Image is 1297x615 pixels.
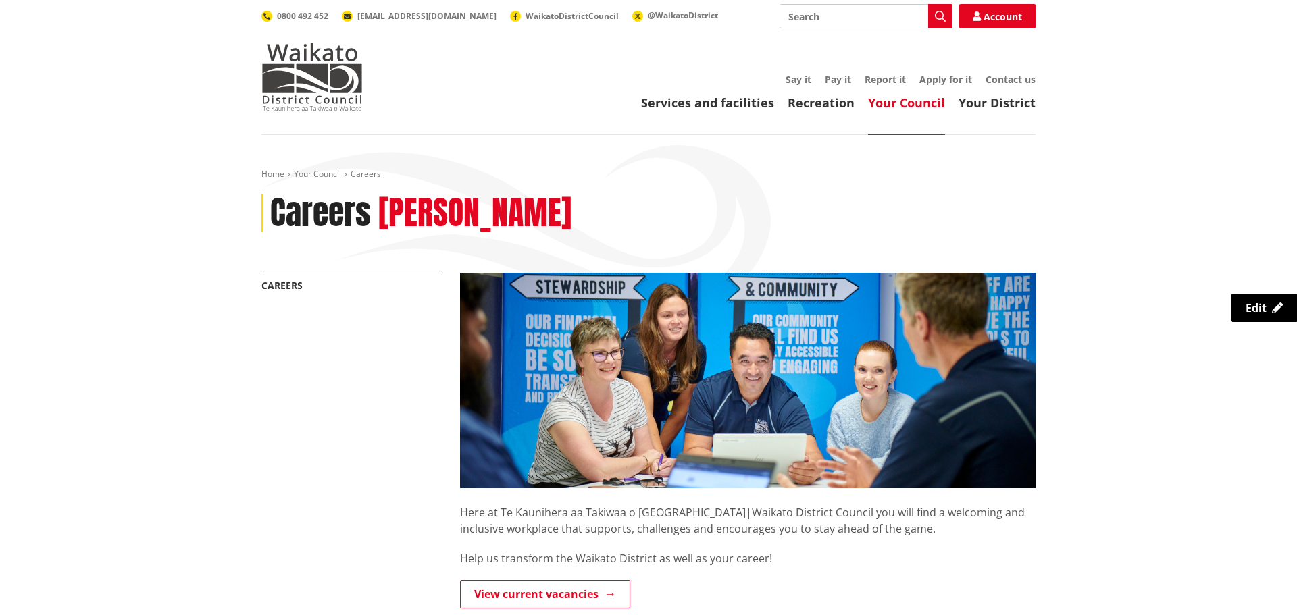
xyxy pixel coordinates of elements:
[641,95,774,111] a: Services and facilities
[959,95,1036,111] a: Your District
[786,73,811,86] a: Say it
[865,73,906,86] a: Report it
[342,10,497,22] a: [EMAIL_ADDRESS][DOMAIN_NAME]
[351,168,381,180] span: Careers
[526,10,619,22] span: WaikatoDistrictCouncil
[959,4,1036,28] a: Account
[261,10,328,22] a: 0800 492 452
[780,4,952,28] input: Search input
[460,550,1036,566] p: Help us transform the Waikato District as well as your career!
[270,194,371,233] h1: Careers
[868,95,945,111] a: Your Council
[788,95,855,111] a: Recreation
[460,580,630,608] a: View current vacancies
[261,168,284,180] a: Home
[261,43,363,111] img: Waikato District Council - Te Kaunihera aa Takiwaa o Waikato
[277,10,328,22] span: 0800 492 452
[1246,300,1267,315] span: Edit
[460,273,1036,488] img: Ngaaruawaahia staff discussing planning
[510,10,619,22] a: WaikatoDistrictCouncil
[294,168,341,180] a: Your Council
[632,9,718,21] a: @WaikatoDistrict
[357,10,497,22] span: [EMAIL_ADDRESS][DOMAIN_NAME]
[261,279,303,292] a: Careers
[261,169,1036,180] nav: breadcrumb
[1231,294,1297,322] a: Edit
[648,9,718,21] span: @WaikatoDistrict
[986,73,1036,86] a: Contact us
[460,488,1036,537] p: Here at Te Kaunihera aa Takiwaa o [GEOGRAPHIC_DATA]|Waikato District Council you will find a welc...
[825,73,851,86] a: Pay it
[378,194,571,233] h2: [PERSON_NAME]
[919,73,972,86] a: Apply for it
